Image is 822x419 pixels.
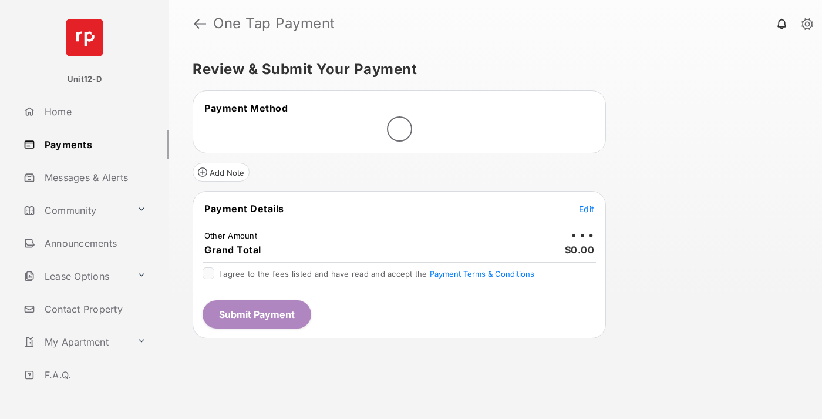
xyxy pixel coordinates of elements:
button: Add Note [193,163,250,182]
td: Other Amount [204,230,258,241]
a: My Apartment [19,328,132,356]
a: Announcements [19,229,169,257]
a: Payments [19,130,169,159]
a: Contact Property [19,295,169,323]
span: Grand Total [204,244,261,256]
a: Home [19,98,169,126]
span: $0.00 [565,244,595,256]
button: Submit Payment [203,300,311,329]
span: Edit [579,204,594,214]
a: Community [19,196,132,224]
button: Edit [579,203,594,214]
span: Payment Details [204,203,284,214]
span: Payment Method [204,102,288,114]
button: I agree to the fees listed and have read and accept the [430,269,534,279]
span: I agree to the fees listed and have read and accept the [219,269,534,279]
strong: One Tap Payment [213,16,335,31]
a: F.A.Q. [19,361,169,389]
h5: Review & Submit Your Payment [193,62,789,76]
img: svg+xml;base64,PHN2ZyB4bWxucz0iaHR0cDovL3d3dy53My5vcmcvMjAwMC9zdmciIHdpZHRoPSI2NCIgaGVpZ2h0PSI2NC... [66,19,103,56]
p: Unit12-D [68,73,102,85]
a: Messages & Alerts [19,163,169,192]
a: Lease Options [19,262,132,290]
